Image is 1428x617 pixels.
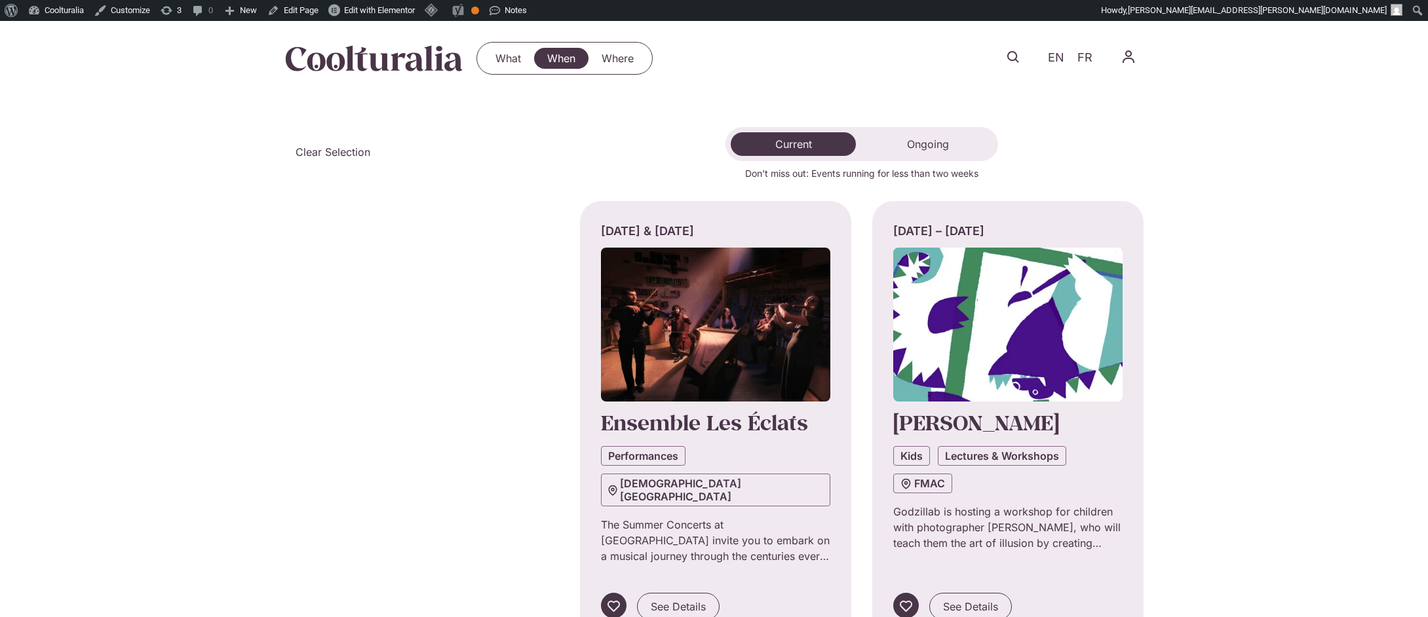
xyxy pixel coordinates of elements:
[943,599,998,614] span: See Details
[471,7,479,14] div: OK
[1077,51,1092,65] span: FR
[938,446,1066,466] a: Lectures & Workshops
[893,446,930,466] a: Kids
[651,599,706,614] span: See Details
[534,48,589,69] a: When
[893,222,1123,240] div: [DATE] – [DATE]
[601,474,830,506] a: [DEMOGRAPHIC_DATA] [GEOGRAPHIC_DATA]
[1048,51,1064,65] span: EN
[893,474,952,493] a: FMAC
[601,446,685,466] a: Performances
[893,504,1123,551] p: Godzillab is hosting a workshop for children with photographer [PERSON_NAME], who will teach them...
[1113,42,1144,72] button: Menu Toggle
[344,5,415,15] span: Edit with Elementor
[1113,42,1144,72] nav: Menu
[482,48,534,69] a: What
[1041,48,1071,67] a: EN
[296,144,370,160] a: Clear Selection
[601,517,830,564] p: The Summer Concerts at [GEOGRAPHIC_DATA] invite you to embark on a musical journey through the ce...
[907,138,949,151] span: Ongoing
[775,138,812,151] span: Current
[1128,5,1387,15] span: [PERSON_NAME][EMAIL_ADDRESS][PERSON_NAME][DOMAIN_NAME]
[893,248,1123,402] img: Coolturalia - FATA MORGANA
[601,409,808,436] a: Ensemble Les Éclats
[601,248,830,402] img: Coolturalia - Ensemble Les Éclats
[601,222,830,240] div: [DATE] & [DATE]
[589,48,647,69] a: Where
[580,166,1144,180] p: Don’t miss out: Events running for less than two weeks
[482,48,647,69] nav: Menu
[893,409,1059,436] a: [PERSON_NAME]
[1071,48,1099,67] a: FR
